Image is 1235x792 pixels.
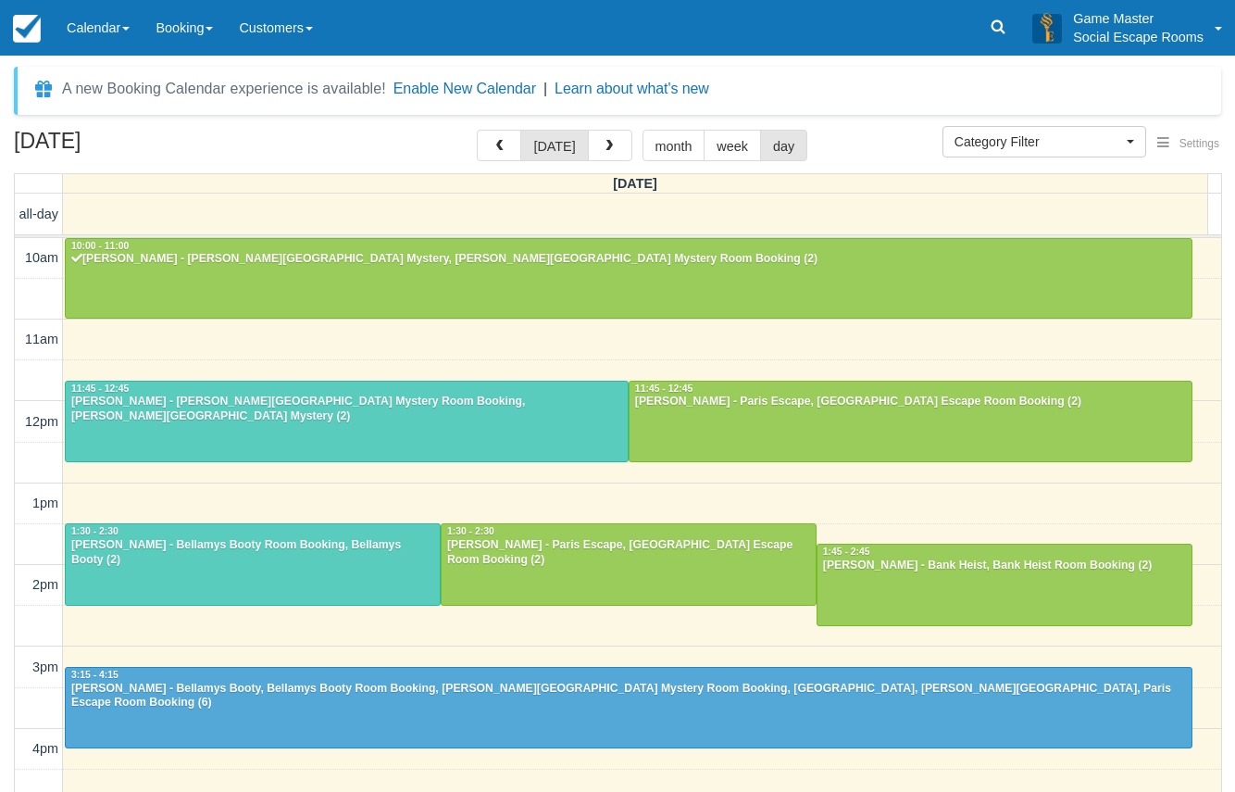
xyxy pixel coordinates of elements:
[71,383,129,394] span: 11:45 - 12:45
[70,538,435,568] div: [PERSON_NAME] - Bellamys Booty Room Booking, Bellamys Booty (2)
[65,523,441,605] a: 1:30 - 2:30[PERSON_NAME] - Bellamys Booty Room Booking, Bellamys Booty (2)
[629,381,1192,462] a: 11:45 - 12:45[PERSON_NAME] - Paris Escape, [GEOGRAPHIC_DATA] Escape Room Booking (2)
[25,332,58,346] span: 11am
[613,176,657,191] span: [DATE]
[71,670,119,680] span: 3:15 - 4:15
[32,577,58,592] span: 2pm
[70,682,1187,711] div: [PERSON_NAME] - Bellamys Booty, Bellamys Booty Room Booking, [PERSON_NAME][GEOGRAPHIC_DATA] Myste...
[634,395,1187,409] div: [PERSON_NAME] - Paris Escape, [GEOGRAPHIC_DATA] Escape Room Booking (2)
[70,252,1187,267] div: [PERSON_NAME] - [PERSON_NAME][GEOGRAPHIC_DATA] Mystery, [PERSON_NAME][GEOGRAPHIC_DATA] Mystery Ro...
[32,496,58,510] span: 1pm
[62,78,386,100] div: A new Booking Calendar experience is available!
[555,81,709,96] a: Learn about what's new
[13,15,41,43] img: checkfront-main-nav-mini-logo.png
[817,544,1192,625] a: 1:45 - 2:45[PERSON_NAME] - Bank Heist, Bank Heist Room Booking (2)
[954,132,1122,151] span: Category Filter
[25,250,58,265] span: 10am
[520,130,588,161] button: [DATE]
[543,81,547,96] span: |
[447,526,494,536] span: 1:30 - 2:30
[1032,13,1062,43] img: A3
[25,414,58,429] span: 12pm
[1146,131,1230,157] button: Settings
[823,547,870,557] span: 1:45 - 2:45
[32,660,58,674] span: 3pm
[441,523,817,605] a: 1:30 - 2:30[PERSON_NAME] - Paris Escape, [GEOGRAPHIC_DATA] Escape Room Booking (2)
[1073,9,1204,28] p: Game Master
[19,207,58,221] span: all-day
[32,741,58,756] span: 4pm
[393,80,536,98] button: Enable New Calendar
[71,526,119,536] span: 1:30 - 2:30
[70,395,623,424] div: [PERSON_NAME] - [PERSON_NAME][GEOGRAPHIC_DATA] Mystery Room Booking, [PERSON_NAME][GEOGRAPHIC_DAT...
[446,538,811,568] div: [PERSON_NAME] - Paris Escape, [GEOGRAPHIC_DATA] Escape Room Booking (2)
[65,381,629,462] a: 11:45 - 12:45[PERSON_NAME] - [PERSON_NAME][GEOGRAPHIC_DATA] Mystery Room Booking, [PERSON_NAME][G...
[1179,137,1219,150] span: Settings
[65,238,1192,320] a: 10:00 - 11:00[PERSON_NAME] - [PERSON_NAME][GEOGRAPHIC_DATA] Mystery, [PERSON_NAME][GEOGRAPHIC_DAT...
[14,130,248,164] h2: [DATE]
[1073,28,1204,46] p: Social Escape Rooms
[822,559,1187,573] div: [PERSON_NAME] - Bank Heist, Bank Heist Room Booking (2)
[635,383,692,394] span: 11:45 - 12:45
[71,241,129,251] span: 10:00 - 11:00
[642,130,705,161] button: month
[704,130,761,161] button: week
[65,667,1192,748] a: 3:15 - 4:15[PERSON_NAME] - Bellamys Booty, Bellamys Booty Room Booking, [PERSON_NAME][GEOGRAPHIC_...
[760,130,807,161] button: day
[942,126,1146,157] button: Category Filter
